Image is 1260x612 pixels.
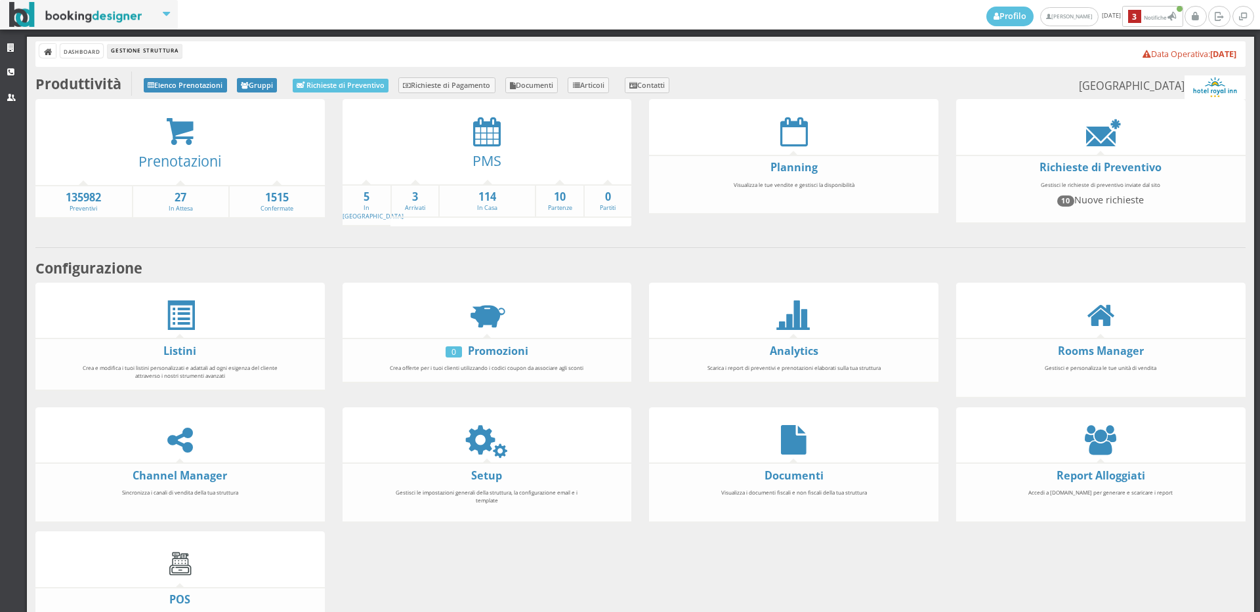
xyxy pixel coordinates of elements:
[1210,49,1236,60] b: [DATE]
[986,6,1185,27] span: [DATE]
[163,344,196,358] a: Listini
[536,190,583,213] a: 10Partenze
[536,190,583,205] strong: 10
[60,44,103,58] a: Dashboard
[108,44,181,58] li: Gestione Struttura
[343,190,404,220] a: 5In [GEOGRAPHIC_DATA]
[585,190,631,213] a: 0Partiti
[1040,7,1099,26] a: [PERSON_NAME]
[35,258,142,277] b: Configurazione
[1000,194,1201,206] h4: Nuove richieste
[230,190,325,213] a: 1515Confermate
[1185,75,1245,99] img: ea773b7e7d3611ed9c9d0608f5526cb6.png
[169,592,190,607] a: POS
[1079,75,1245,99] small: [GEOGRAPHIC_DATA]
[73,358,286,385] div: Crea e modifica i tuoi listini personalizzati e adattali ad ogni esigenza del cliente attraverso ...
[144,78,227,92] a: Elenco Prenotazioni
[986,7,1034,26] a: Profilo
[440,190,535,205] strong: 114
[625,77,670,93] a: Contatti
[35,74,121,93] b: Produttività
[237,78,278,92] a: Gruppi
[472,151,501,170] a: PMS
[1128,10,1141,24] b: 3
[994,483,1207,518] div: Accedi a [DOMAIN_NAME] per generare e scaricare i report
[35,190,132,213] a: 135982Preventivi
[505,77,558,93] a: Documenti
[392,190,438,213] a: 3Arrivati
[1057,468,1145,483] a: Report Alloggiati
[73,483,286,518] div: Sincronizza i canali di vendita della tua struttura
[1143,49,1236,60] a: Data Operativa:[DATE]
[392,190,438,205] strong: 3
[471,468,502,483] a: Setup
[585,190,631,205] strong: 0
[138,152,221,171] a: Prenotazioni
[770,344,818,358] a: Analytics
[1122,6,1183,27] button: 3Notifiche
[133,190,228,205] strong: 27
[688,358,900,378] div: Scarica i report di preventivi e prenotazioni elaborati sulla tua struttura
[1057,195,1074,206] span: 10
[1058,344,1144,358] a: Rooms Manager
[381,358,593,378] div: Crea offerte per i tuoi clienti utilizzando i codici coupon da associare agli sconti
[230,190,325,205] strong: 1515
[765,468,824,483] a: Documenti
[381,483,593,518] div: Gestisci le impostazioni generali della struttura, la configurazione email e i template
[568,77,609,93] a: Articoli
[293,79,388,92] a: Richieste di Preventivo
[1039,160,1162,174] a: Richieste di Preventivo
[446,346,462,357] div: 0
[398,77,495,93] a: Richieste di Pagamento
[688,175,900,210] div: Visualizza le tue vendite e gestisci la disponibilità
[133,190,228,213] a: 27In Attesa
[35,190,132,205] strong: 135982
[688,483,900,518] div: Visualizza i documenti fiscali e non fiscali della tua struttura
[165,549,195,579] img: cash-register.gif
[440,190,535,213] a: 114In Casa
[343,190,390,205] strong: 5
[468,344,528,358] a: Promozioni
[770,160,818,174] a: Planning
[994,358,1207,393] div: Gestisci e personalizza le tue unità di vendita
[133,468,227,483] a: Channel Manager
[9,2,142,28] img: BookingDesigner.com
[994,175,1207,218] div: Gestisci le richieste di preventivo inviate dal sito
